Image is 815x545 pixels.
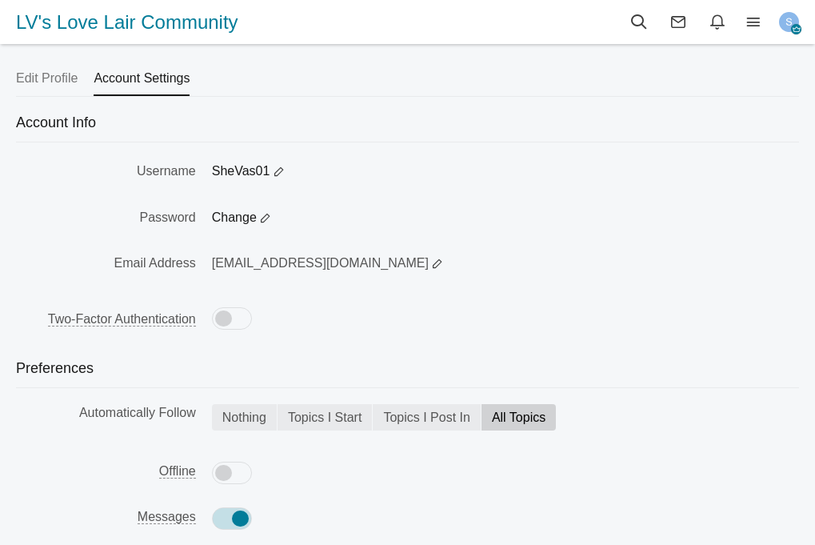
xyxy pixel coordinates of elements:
span: All Topics [492,411,545,424]
span: Change [212,210,257,224]
label: Email Address [16,250,212,273]
div: Account Info [16,97,799,142]
div: Preferences [16,343,799,388]
span: Nothing [222,411,266,424]
span: Offline [159,464,196,478]
span: [EMAIL_ADDRESS][DOMAIN_NAME] [212,254,429,273]
label: Automatically Follow [16,404,212,423]
img: 920lbQAAAABklEQVQDALXXnWiTjutOAAAAAElFTkSuQmCC [779,12,799,32]
a: Edit Profile [16,60,78,96]
span: Topics I Start [288,411,362,424]
label: Password [16,205,212,227]
span: Topics I Post In [383,411,470,424]
span: Two-Factor Authentication [48,312,196,326]
a: Account Settings [94,60,190,96]
a: SheVas01 [212,162,270,181]
a: LV's Love Lair Community [16,4,250,40]
span: Messages [138,510,196,523]
label: Username [16,158,212,181]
